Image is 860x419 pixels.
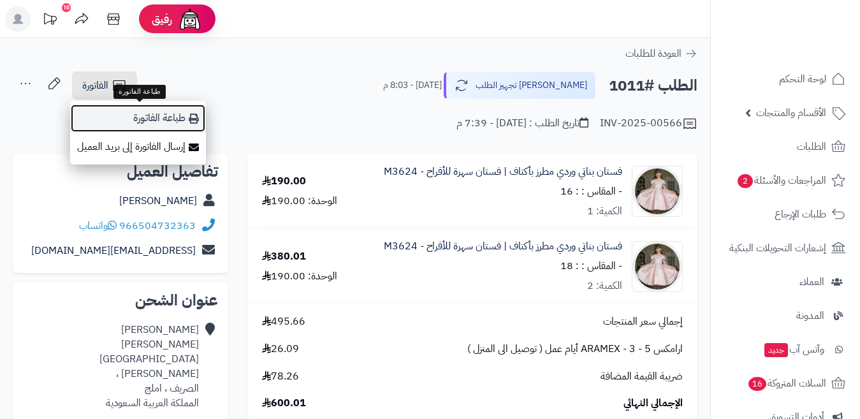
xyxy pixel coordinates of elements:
[177,6,203,32] img: ai-face.png
[632,241,682,292] img: 1756220506-413A4990-90x90.jpeg
[444,72,595,99] button: [PERSON_NAME] تجهيز الطلب
[70,133,206,161] a: إرسال الفاتورة إلى بريد العميل
[23,164,218,179] h2: تفاصيل العميل
[384,239,622,254] a: فستان بناتي وردي مطرز بأكتاف | فستان سهرة للأفراح - M3624
[718,267,852,297] a: العملاء
[72,71,137,99] a: الفاتورة
[718,64,852,94] a: لوحة التحكم
[34,6,66,35] a: تحديثات المنصة
[262,396,306,411] span: 600.01
[600,116,697,131] div: INV-2025-00566
[262,269,337,284] div: الوحدة: 190.00
[262,369,299,384] span: 78.26
[718,300,852,331] a: المدونة
[262,249,306,264] div: 380.01
[560,184,622,199] small: - المقاس : : 16
[62,3,71,12] div: 10
[764,343,788,357] span: جديد
[262,174,306,189] div: 190.00
[729,239,826,257] span: إشعارات التحويلات البنكية
[773,29,848,56] img: logo-2.png
[70,104,206,133] a: طباعة الفاتورة
[718,233,852,263] a: إشعارات التحويلات البنكية
[113,85,166,99] div: طباعة الفاتورة
[625,46,697,61] a: العودة للطلبات
[718,334,852,365] a: وآتس آبجديد
[718,199,852,230] a: طلبات الإرجاع
[747,374,826,392] span: السلات المتروكة
[601,369,683,384] span: ضريبة القيمة المضافة
[799,273,824,291] span: العملاء
[718,368,852,399] a: السلات المتروكة16
[383,79,442,92] small: [DATE] - 8:03 م
[718,131,852,162] a: الطلبات
[456,116,588,131] div: تاريخ الطلب : [DATE] - 7:39 م
[262,314,305,329] span: 495.66
[23,323,199,410] div: [PERSON_NAME] [PERSON_NAME] [GEOGRAPHIC_DATA][PERSON_NAME] ، الصريف ، املج المملكة العربية السعودية
[756,104,826,122] span: الأقسام والمنتجات
[31,243,196,258] a: [EMAIL_ADDRESS][DOMAIN_NAME]
[797,138,826,156] span: الطلبات
[779,70,826,88] span: لوحة التحكم
[119,218,196,233] a: 966504732363
[609,73,697,99] h2: الطلب #1011
[763,341,824,358] span: وآتس آب
[152,11,172,27] span: رفيق
[23,293,218,308] h2: عنوان الشحن
[262,194,337,209] div: الوحدة: 190.00
[262,342,299,357] span: 26.09
[79,218,117,233] a: واتساب
[82,78,108,93] span: الفاتورة
[587,279,622,293] div: الكمية: 2
[632,166,682,217] img: 1756220506-413A4990-90x90.jpeg
[718,165,852,196] a: المراجعات والأسئلة2
[796,307,824,325] span: المدونة
[587,204,622,219] div: الكمية: 1
[560,258,622,274] small: - المقاس : : 18
[748,377,767,392] span: 16
[467,342,683,357] span: ارامكس ARAMEX - 3 - 5 أيام عمل ( توصيل الى المنزل )
[119,193,197,209] a: [PERSON_NAME]
[736,172,826,189] span: المراجعات والأسئلة
[603,314,683,329] span: إجمالي سعر المنتجات
[623,396,683,411] span: الإجمالي النهائي
[625,46,681,61] span: العودة للطلبات
[384,165,622,179] a: فستان بناتي وردي مطرز بأكتاف | فستان سهرة للأفراح - M3624
[738,174,754,189] span: 2
[775,205,826,223] span: طلبات الإرجاع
